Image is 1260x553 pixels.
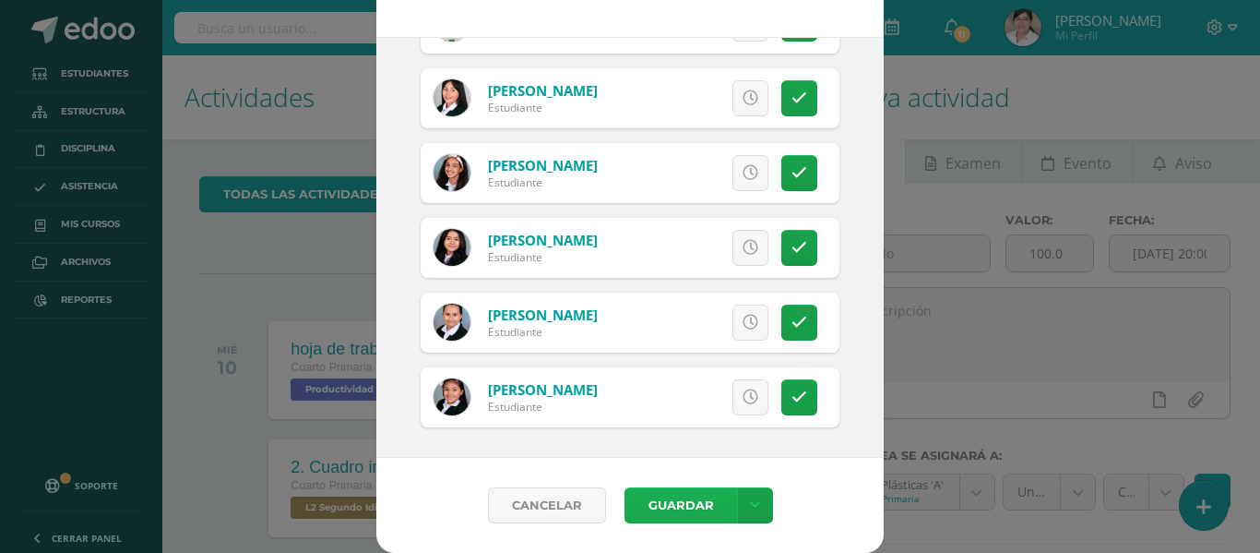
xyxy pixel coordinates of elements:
[488,81,598,100] a: [PERSON_NAME]
[488,380,598,399] a: [PERSON_NAME]
[488,156,598,174] a: [PERSON_NAME]
[488,399,598,415] div: Estudiante
[488,306,598,324] a: [PERSON_NAME]
[488,324,598,340] div: Estudiante
[488,100,598,115] div: Estudiante
[488,249,598,265] div: Estudiante
[434,379,470,415] img: 593e8176bf82e6481e03b4cfd4bf732a.png
[624,487,737,523] button: Guardar
[488,487,606,523] a: Cancelar
[434,154,470,191] img: 74f5f0eec4be137cea9d6da226b874a9.png
[434,79,470,116] img: f9a570dfa39591b75c31e9897680b7f6.png
[434,304,470,341] img: 5cec90727097ab156192914593dafd12.png
[488,231,598,249] a: [PERSON_NAME]
[488,174,598,190] div: Estudiante
[434,229,470,266] img: cf723f341bab8d8711c338e48cc9b486.png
